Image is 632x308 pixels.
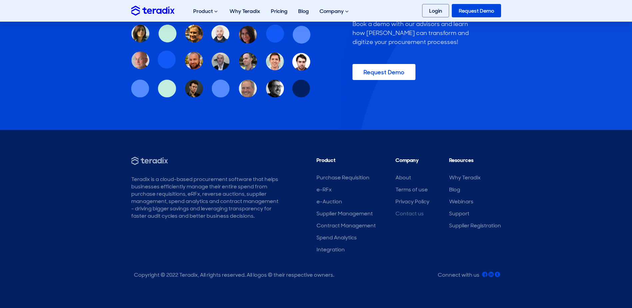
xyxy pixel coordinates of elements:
a: Why Teradix [224,1,266,22]
div: Product [188,1,224,22]
a: Blog [293,1,314,22]
li: Company [395,157,429,167]
li: Product [316,157,376,167]
img: Teradix logo [131,6,175,15]
a: Terms of use [395,186,428,193]
div: Connect with us [438,271,479,279]
a: Integration [316,246,345,253]
a: Webinars [449,198,473,205]
a: Support [449,210,469,217]
a: Purchase Requisition [316,174,369,181]
a: Contact us [395,210,424,217]
a: Login [422,4,449,17]
div: Teradix is a cloud-based procurement software that helps businesses efficiently manage their enti... [131,176,279,220]
a: Request Demo [452,4,501,17]
a: Pricing [266,1,293,22]
a: e-RFx [316,186,332,193]
a: Why Teradix [449,174,481,181]
div: Copyright © 2022 Teradix, All rights reserved. All logos © their respective owners. [134,271,334,279]
a: Teradix Twitter Account [495,271,500,279]
div: Company [314,1,355,22]
div: Book a demo with our advisors and learn how [PERSON_NAME] can transform and digitize your procure... [352,20,472,47]
img: Teradix - Source Smarter [131,157,168,165]
a: Blog [449,186,460,193]
a: Spend Analytics [316,234,357,241]
a: e-Auction [316,198,342,205]
iframe: Chatbot [588,264,623,299]
a: Supplier Management [316,210,373,217]
a: About [395,174,411,181]
a: Contract Management [316,222,376,229]
li: Resources [449,157,501,167]
a: Supplier Registration [449,222,501,229]
a: Request Demo [352,64,415,80]
a: Privacy Policy [395,198,429,205]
